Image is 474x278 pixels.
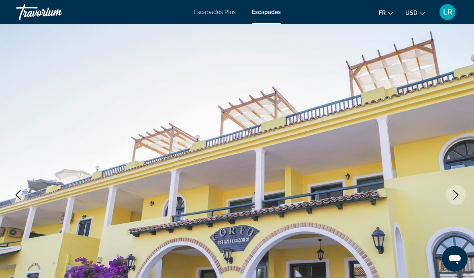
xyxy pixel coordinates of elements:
button: Changer de devise [405,7,425,18]
button: Image suivante [446,185,466,205]
span: FR [379,10,386,16]
a: Travorium [16,2,96,22]
span: LR [443,8,452,16]
span: USD [405,10,417,16]
button: Image précédente [8,185,28,205]
a: Escapades [252,9,281,15]
iframe: Bouton de lancement de la fenêtre de messagerie [442,246,468,272]
button: Changer de langue [379,7,393,18]
a: Escapades Plus [194,9,236,15]
button: Menu utilisateur [437,4,458,20]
